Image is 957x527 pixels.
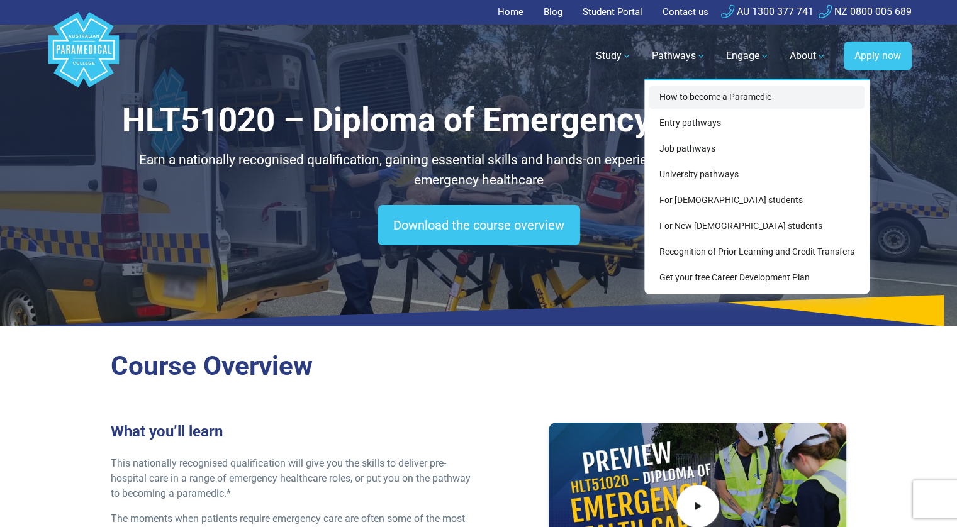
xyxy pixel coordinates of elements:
[111,456,471,501] p: This nationally recognised qualification will give you the skills to deliver pre-hospital care in...
[378,205,580,245] a: Download the course overview
[719,38,777,74] a: Engage
[644,38,714,74] a: Pathways
[46,25,121,88] a: Australian Paramedical College
[111,101,847,140] h1: HLT51020 – Diploma of Emergency Health Care
[819,6,912,18] a: NZ 0800 005 689
[111,350,847,382] h2: Course Overview
[649,163,865,186] a: University pathways
[111,150,847,190] p: Earn a nationally recognised qualification, gaining essential skills and hands-on experience for ...
[844,42,912,70] a: Apply now
[649,214,865,238] a: For New [DEMOGRAPHIC_DATA] students
[649,111,865,135] a: Entry pathways
[782,38,834,74] a: About
[649,137,865,160] a: Job pathways
[649,189,865,212] a: For [DEMOGRAPHIC_DATA] students
[721,6,814,18] a: AU 1300 377 741
[649,266,865,289] a: Get your free Career Development Plan
[111,423,471,441] h3: What you’ll learn
[588,38,639,74] a: Study
[649,86,865,109] a: How to become a Paramedic
[649,240,865,263] a: Recognition of Prior Learning and Credit Transfers
[644,79,870,294] div: Pathways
